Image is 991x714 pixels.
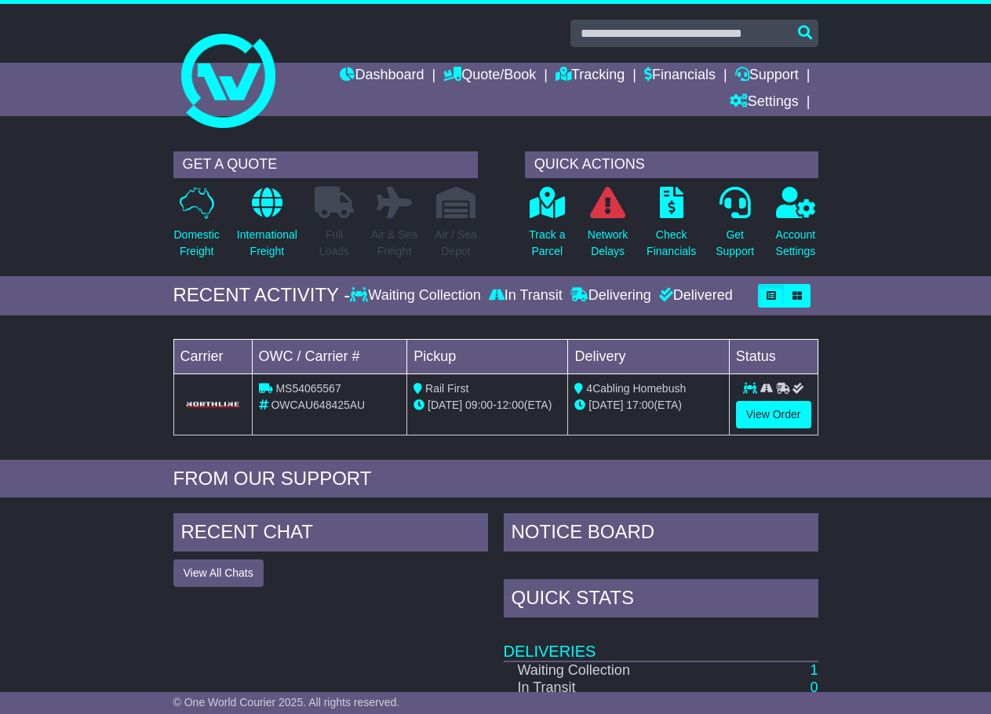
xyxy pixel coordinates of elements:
[174,227,220,260] p: Domestic Freight
[315,227,354,260] p: Full Loads
[715,186,755,268] a: GetSupport
[528,186,566,268] a: Track aParcel
[173,284,351,307] div: RECENT ACTIVITY -
[465,399,493,411] span: 09:00
[173,696,400,709] span: © One World Courier 2025. All rights reserved.
[729,339,818,373] td: Status
[173,186,220,268] a: DomesticFreight
[497,399,524,411] span: 12:00
[173,559,264,587] button: View All Chats
[730,89,799,116] a: Settings
[647,227,696,260] p: Check Financials
[586,382,686,395] span: 4Cabling Homebush
[556,63,625,89] a: Tracking
[736,401,811,428] a: View Order
[407,339,568,373] td: Pickup
[568,339,729,373] td: Delivery
[350,287,484,304] div: Waiting Collection
[237,227,297,260] p: International Freight
[425,382,468,395] span: Rail First
[574,397,722,413] div: (ETA)
[587,186,628,268] a: NetworkDelays
[588,399,623,411] span: [DATE]
[504,661,732,679] td: Waiting Collection
[275,382,341,395] span: MS54065567
[173,468,818,490] div: FROM OUR SUPPORT
[567,287,655,304] div: Delivering
[655,287,733,304] div: Delivered
[810,662,818,678] a: 1
[443,63,536,89] a: Quote/Book
[485,287,567,304] div: In Transit
[504,513,818,556] div: NOTICE BOARD
[504,679,732,697] td: In Transit
[184,400,242,410] img: GetCarrierServiceLogo
[716,227,754,260] p: Get Support
[414,397,561,413] div: - (ETA)
[340,63,424,89] a: Dashboard
[775,186,817,268] a: AccountSettings
[646,186,697,268] a: CheckFinancials
[626,399,654,411] span: 17:00
[504,579,818,621] div: Quick Stats
[236,186,298,268] a: InternationalFreight
[810,679,818,695] a: 0
[529,227,565,260] p: Track a Parcel
[371,227,417,260] p: Air & Sea Freight
[252,339,407,373] td: OWC / Carrier #
[504,621,818,661] td: Deliveries
[173,339,252,373] td: Carrier
[735,63,799,89] a: Support
[644,63,716,89] a: Financials
[271,399,365,411] span: OWCAU648425AU
[428,399,462,411] span: [DATE]
[435,227,477,260] p: Air / Sea Depot
[173,513,488,556] div: RECENT CHAT
[173,151,478,178] div: GET A QUOTE
[776,227,816,260] p: Account Settings
[525,151,818,178] div: QUICK ACTIONS
[588,227,628,260] p: Network Delays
